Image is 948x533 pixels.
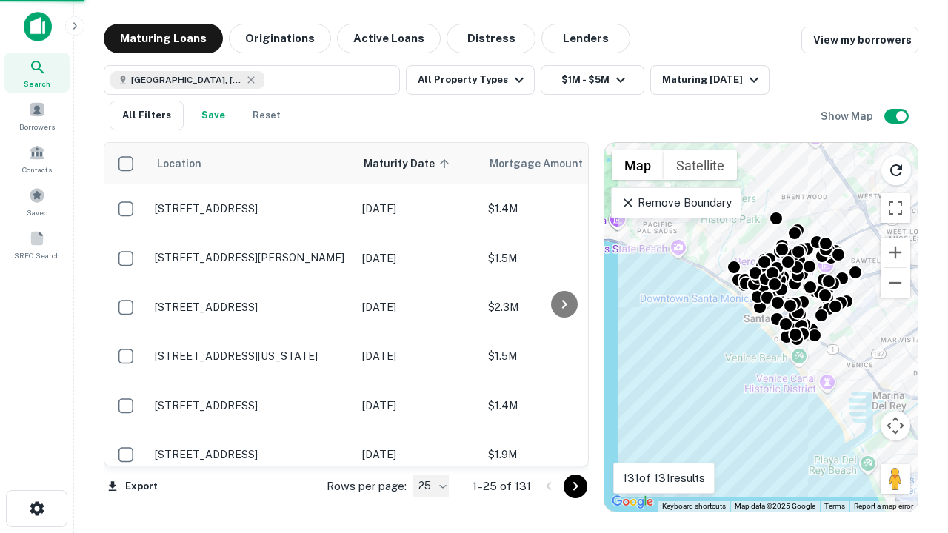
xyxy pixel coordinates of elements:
button: Lenders [541,24,630,53]
button: Save your search to get updates of matches that match your search criteria. [190,101,237,130]
p: [DATE] [362,201,473,217]
button: [GEOGRAPHIC_DATA], [GEOGRAPHIC_DATA], [GEOGRAPHIC_DATA] [104,65,400,95]
p: $1.4M [488,201,636,217]
span: [GEOGRAPHIC_DATA], [GEOGRAPHIC_DATA], [GEOGRAPHIC_DATA] [131,73,242,87]
button: $1M - $5M [541,65,644,95]
h6: Show Map [821,108,875,124]
a: SREO Search [4,224,70,264]
button: Toggle fullscreen view [881,193,910,223]
p: [STREET_ADDRESS] [155,448,347,461]
button: Zoom in [881,238,910,267]
button: Reset [243,101,290,130]
button: Active Loans [337,24,441,53]
p: [STREET_ADDRESS][US_STATE] [155,349,347,363]
a: Contacts [4,138,70,178]
a: Search [4,53,70,93]
p: 1–25 of 131 [473,477,531,495]
th: Mortgage Amount [481,143,644,184]
p: [DATE] [362,348,473,364]
p: $1.4M [488,398,636,414]
p: Remove Boundary [621,194,731,212]
a: Terms (opens in new tab) [824,502,845,510]
button: Maturing Loans [104,24,223,53]
span: SREO Search [14,249,60,261]
p: $1.9M [488,446,636,463]
button: Go to next page [564,475,587,498]
th: Maturity Date [355,143,481,184]
a: Saved [4,181,70,221]
button: Export [104,475,161,497]
p: [DATE] [362,446,473,463]
img: capitalize-icon.png [24,12,52,41]
div: Maturing [DATE] [662,71,763,89]
p: 131 of 131 results [623,469,705,487]
button: Originations [229,24,331,53]
p: $1.5M [488,250,636,266]
a: Borrowers [4,95,70,135]
span: Saved [27,207,48,218]
p: [DATE] [362,299,473,315]
span: Mortgage Amount [490,155,602,172]
span: Maturity Date [364,155,454,172]
div: 25 [413,475,449,497]
p: $1.5M [488,348,636,364]
p: [STREET_ADDRESS] [155,399,347,412]
button: Show street map [612,150,664,180]
button: Maturing [DATE] [650,65,770,95]
button: Map camera controls [881,411,910,440]
span: Location [156,155,201,172]
a: Open this area in Google Maps (opens a new window) [608,492,657,512]
p: $2.3M [488,299,636,315]
th: Location [147,143,355,184]
button: Reload search area [881,155,912,186]
button: Keyboard shortcuts [662,501,726,512]
p: Rows per page: [327,477,407,495]
button: All Filters [110,101,184,130]
button: Zoom out [881,268,910,298]
a: Report a map error [854,502,913,510]
a: View my borrowers [801,27,918,53]
iframe: Chat Widget [874,415,948,486]
button: Distress [447,24,535,53]
button: All Property Types [406,65,535,95]
p: [STREET_ADDRESS] [155,202,347,215]
span: Map data ©2025 Google [735,502,815,510]
span: Contacts [22,164,52,175]
div: 0 0 [604,143,918,512]
p: [DATE] [362,250,473,266]
p: [DATE] [362,398,473,414]
span: Borrowers [19,121,55,133]
p: [STREET_ADDRESS] [155,301,347,314]
img: Google [608,492,657,512]
span: Search [24,78,50,90]
button: Show satellite imagery [664,150,737,180]
p: [STREET_ADDRESS][PERSON_NAME] [155,251,347,264]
